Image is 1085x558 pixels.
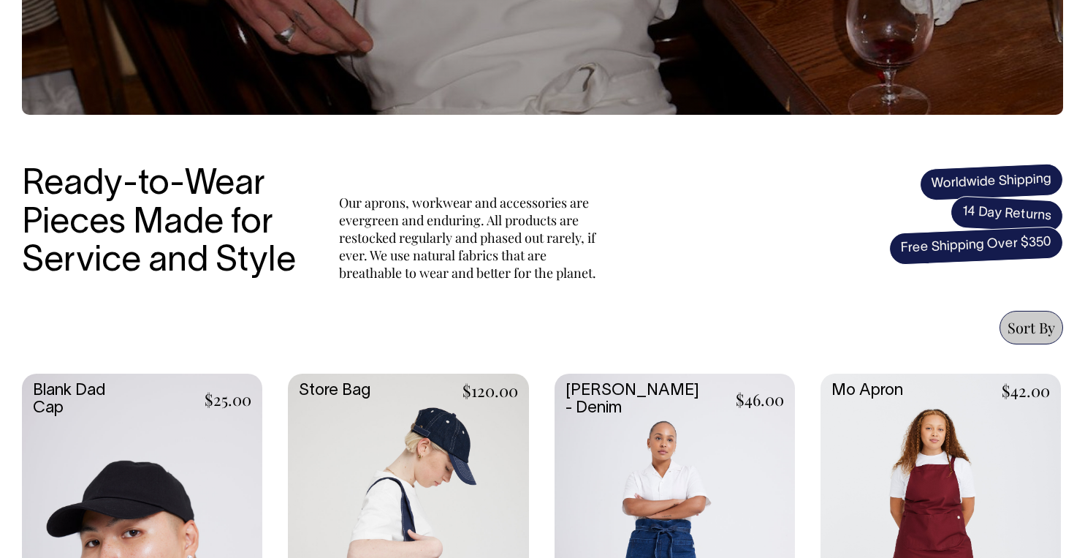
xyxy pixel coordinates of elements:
h3: Ready-to-Wear Pieces Made for Service and Style [22,166,307,282]
span: 14 Day Returns [950,195,1064,233]
span: Sort By [1008,317,1055,337]
span: Worldwide Shipping [919,163,1064,201]
span: Free Shipping Over $350 [888,226,1064,265]
p: Our aprons, workwear and accessories are evergreen and enduring. All products are restocked regul... [339,194,602,282]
